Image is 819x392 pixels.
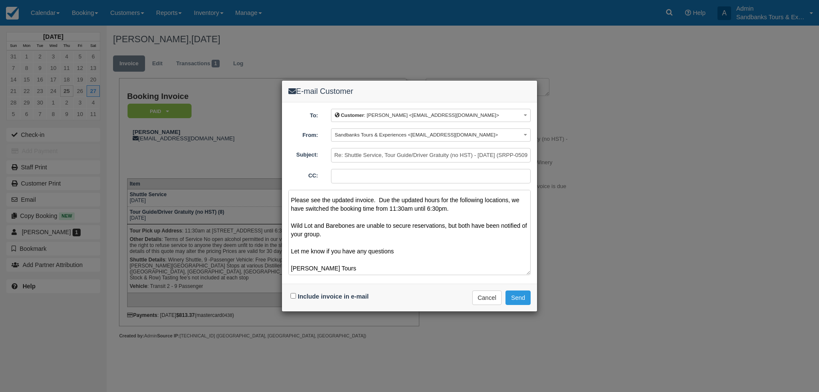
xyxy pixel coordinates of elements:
button: Send [505,290,531,305]
label: CC: [282,169,325,180]
h4: E-mail Customer [288,87,531,96]
button: Customer: [PERSON_NAME] <[EMAIL_ADDRESS][DOMAIN_NAME]> [331,109,531,122]
label: To: [282,109,325,120]
label: From: [282,128,325,139]
span: Sandbanks Tours & Experiences <[EMAIL_ADDRESS][DOMAIN_NAME]> [335,132,498,137]
b: Customer [341,112,364,118]
label: Subject: [282,148,325,159]
button: Cancel [472,290,502,305]
span: : [PERSON_NAME] <[EMAIL_ADDRESS][DOMAIN_NAME]> [335,112,499,118]
button: Sandbanks Tours & Experiences <[EMAIL_ADDRESS][DOMAIN_NAME]> [331,128,531,142]
label: Include invoice in e-mail [298,293,369,300]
